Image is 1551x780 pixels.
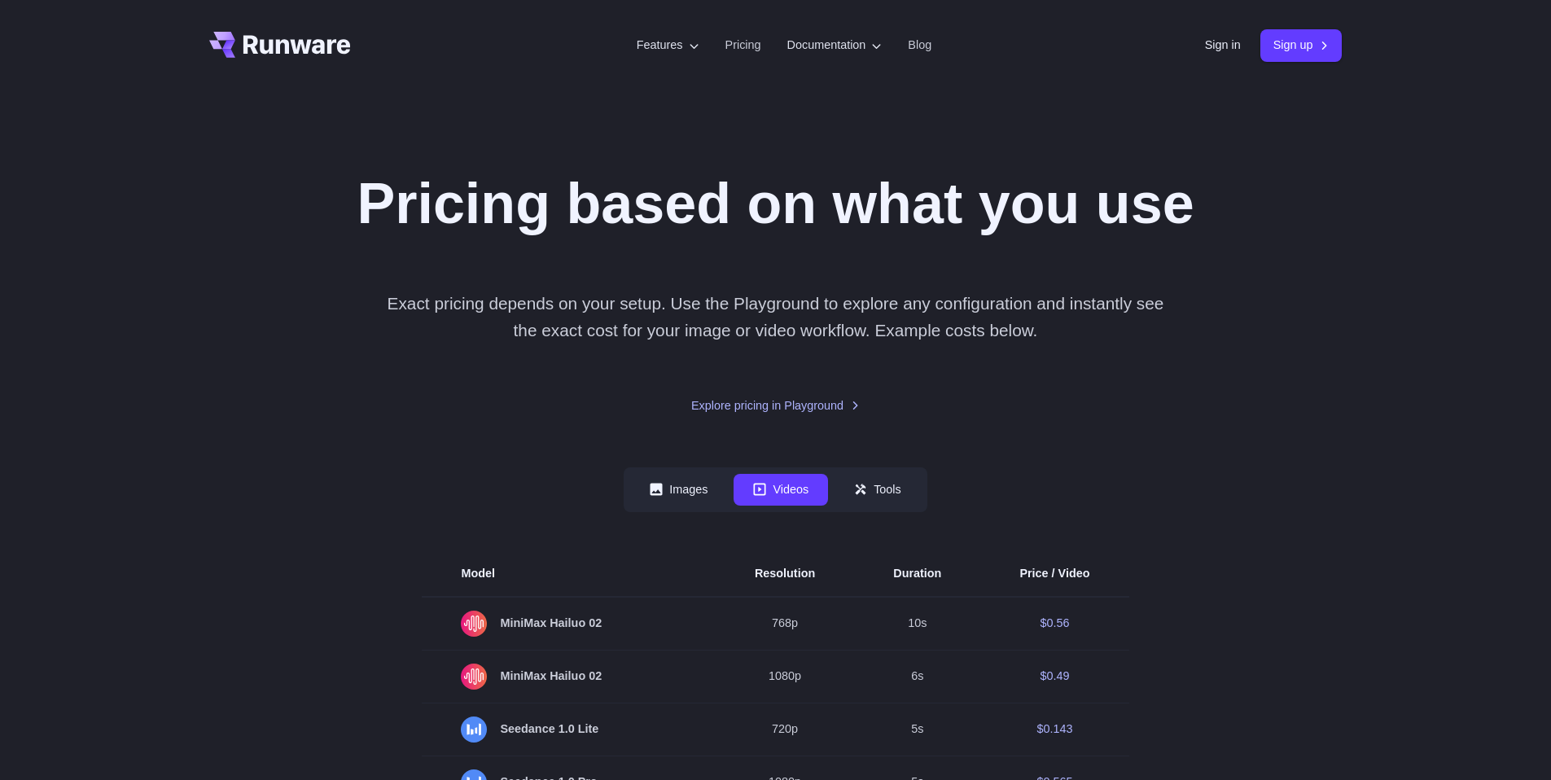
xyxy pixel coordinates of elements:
span: MiniMax Hailuo 02 [461,611,676,637]
th: Duration [854,551,980,597]
td: 5s [854,703,980,756]
td: 720p [716,703,854,756]
a: Sign in [1205,36,1241,55]
td: 768p [716,597,854,651]
a: Pricing [725,36,761,55]
td: $0.56 [980,597,1128,651]
td: $0.143 [980,703,1128,756]
th: Resolution [716,551,854,597]
a: Sign up [1260,29,1343,61]
button: Tools [835,474,921,506]
span: MiniMax Hailuo 02 [461,664,676,690]
button: Videos [734,474,828,506]
label: Features [637,36,699,55]
td: 1080p [716,650,854,703]
button: Images [630,474,727,506]
span: Seedance 1.0 Lite [461,716,676,743]
p: Exact pricing depends on your setup. Use the Playground to explore any configuration and instantl... [379,290,1172,344]
a: Explore pricing in Playground [691,397,860,415]
label: Documentation [787,36,883,55]
a: Go to / [209,32,351,58]
h1: Pricing based on what you use [357,169,1194,238]
td: 10s [854,597,980,651]
a: Blog [908,36,931,55]
th: Model [422,551,715,597]
th: Price / Video [980,551,1128,597]
td: $0.49 [980,650,1128,703]
td: 6s [854,650,980,703]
